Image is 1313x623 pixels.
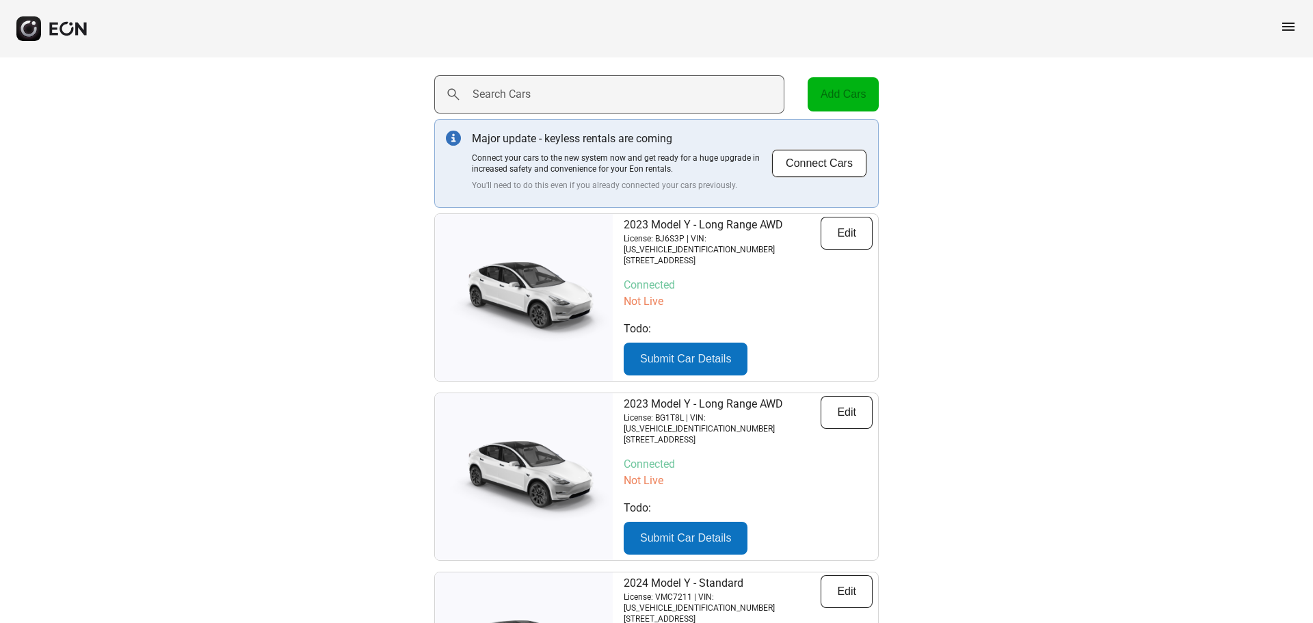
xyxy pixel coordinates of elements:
p: 2024 Model Y - Standard [624,575,821,592]
p: Not Live [624,293,873,310]
p: License: VMC7211 | VIN: [US_VEHICLE_IDENTIFICATION_NUMBER] [624,592,821,613]
p: 2023 Model Y - Long Range AWD [624,396,821,412]
p: [STREET_ADDRESS] [624,255,821,266]
button: Submit Car Details [624,522,747,555]
label: Search Cars [473,86,531,103]
p: You'll need to do this even if you already connected your cars previously. [472,180,771,191]
button: Edit [821,575,873,608]
button: Edit [821,217,873,250]
img: info [446,131,461,146]
img: car [435,253,613,342]
p: Not Live [624,473,873,489]
p: Connected [624,277,873,293]
button: Connect Cars [771,149,867,178]
p: License: BJ6S3P | VIN: [US_VEHICLE_IDENTIFICATION_NUMBER] [624,233,821,255]
span: menu [1280,18,1297,35]
img: car [435,432,613,521]
p: Todo: [624,321,873,337]
p: Connect your cars to the new system now and get ready for a huge upgrade in increased safety and ... [472,153,771,174]
p: 2023 Model Y - Long Range AWD [624,217,821,233]
p: Connected [624,456,873,473]
button: Edit [821,396,873,429]
button: Submit Car Details [624,343,747,375]
p: Todo: [624,500,873,516]
p: Major update - keyless rentals are coming [472,131,771,147]
p: License: BG1T8L | VIN: [US_VEHICLE_IDENTIFICATION_NUMBER] [624,412,821,434]
p: [STREET_ADDRESS] [624,434,821,445]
